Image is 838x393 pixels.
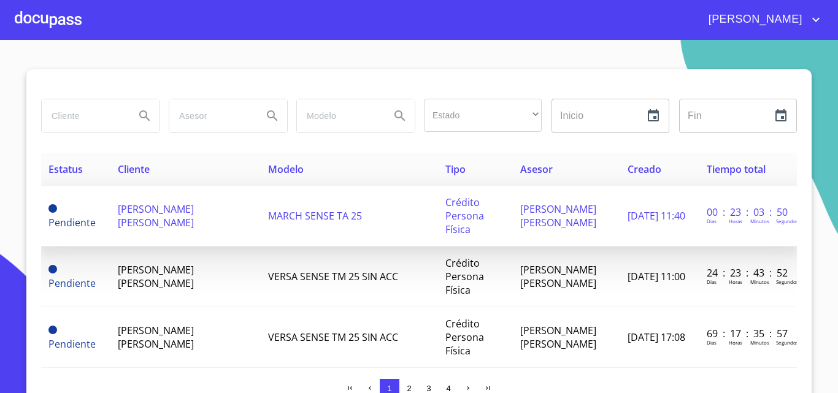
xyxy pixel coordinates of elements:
p: 00 : 23 : 03 : 50 [707,205,790,219]
span: [PERSON_NAME] [PERSON_NAME] [118,263,194,290]
span: Pendiente [48,204,57,213]
span: 4 [446,384,450,393]
input: search [42,99,125,132]
span: Estatus [48,162,83,176]
span: Crédito Persona Física [445,196,484,236]
span: [DATE] 11:40 [628,209,685,223]
span: Asesor [520,162,553,176]
p: Dias [707,218,717,224]
span: [PERSON_NAME] [PERSON_NAME] [118,202,194,229]
p: 24 : 23 : 43 : 52 [707,266,790,280]
input: search [297,99,380,132]
span: MARCH SENSE TA 25 [268,209,362,223]
span: Pendiente [48,337,96,351]
span: Pendiente [48,277,96,290]
span: 2 [407,384,411,393]
span: [PERSON_NAME] [PERSON_NAME] [520,263,596,290]
span: Crédito Persona Física [445,317,484,357]
p: Segundos [776,278,799,285]
span: Tiempo total [707,162,766,176]
p: Dias [707,339,717,346]
button: account of current user [699,10,823,29]
button: Search [258,101,287,131]
span: Pendiente [48,326,57,334]
p: 69 : 17 : 35 : 57 [707,327,790,340]
span: 3 [426,384,431,393]
span: [DATE] 17:08 [628,330,685,344]
span: VERSA SENSE TM 25 SIN ACC [268,330,398,344]
button: Search [130,101,160,131]
p: Dias [707,278,717,285]
span: Crédito Persona Física [445,256,484,297]
p: Minutos [750,339,769,346]
span: Creado [628,162,661,176]
div: ​ [424,99,542,132]
span: Pendiente [48,216,96,229]
p: Minutos [750,278,769,285]
span: Modelo [268,162,304,176]
p: Horas [729,339,742,346]
button: Search [385,101,415,131]
span: Cliente [118,162,150,176]
span: [PERSON_NAME] [PERSON_NAME] [520,324,596,351]
input: search [169,99,253,132]
span: [PERSON_NAME] [PERSON_NAME] [118,324,194,351]
p: Segundos [776,218,799,224]
span: Tipo [445,162,466,176]
span: VERSA SENSE TM 25 SIN ACC [268,270,398,283]
span: [PERSON_NAME] [PERSON_NAME] [520,202,596,229]
span: 1 [387,384,391,393]
p: Minutos [750,218,769,224]
p: Segundos [776,339,799,346]
span: Pendiente [48,265,57,273]
p: Horas [729,278,742,285]
span: [DATE] 11:00 [628,270,685,283]
p: Horas [729,218,742,224]
span: [PERSON_NAME] [699,10,809,29]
